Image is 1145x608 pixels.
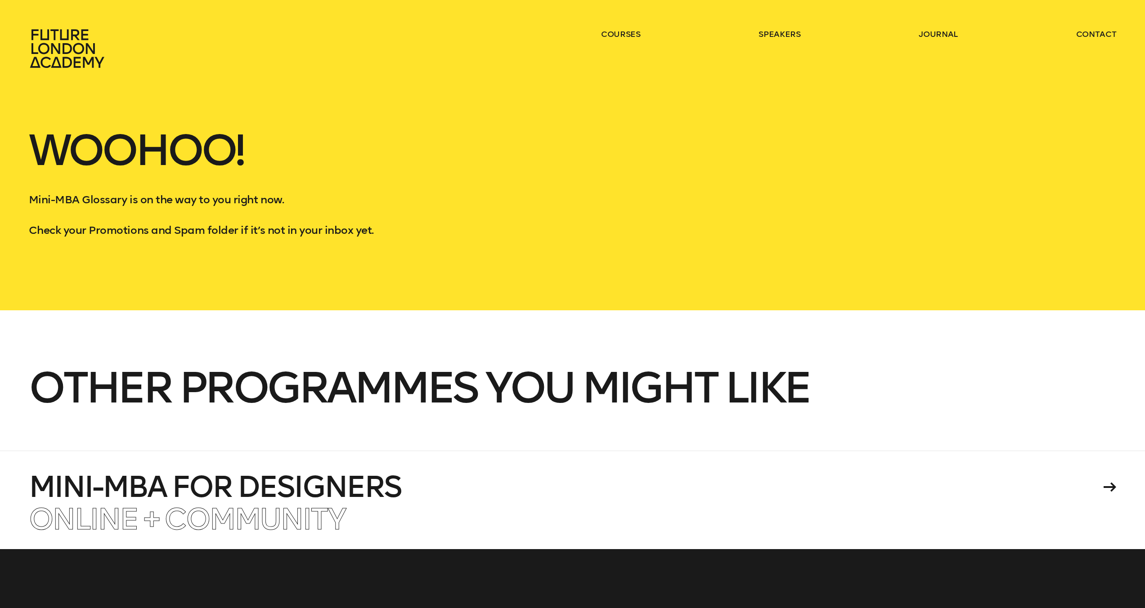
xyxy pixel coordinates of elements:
a: journal [919,29,958,40]
a: speakers [759,29,800,40]
p: Check your Promotions and Spam folder if it’s not in your inbox yet. [29,222,1117,238]
a: contact [1076,29,1117,40]
span: Online + Community [29,501,345,537]
h1: Woohoo! [29,130,1117,192]
span: Other programmes you might like [29,362,809,414]
h4: Mini-MBA for Designers [29,473,1101,501]
a: courses [601,29,641,40]
p: Mini-MBA Glossary is on the way to you right now. [29,192,1117,208]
